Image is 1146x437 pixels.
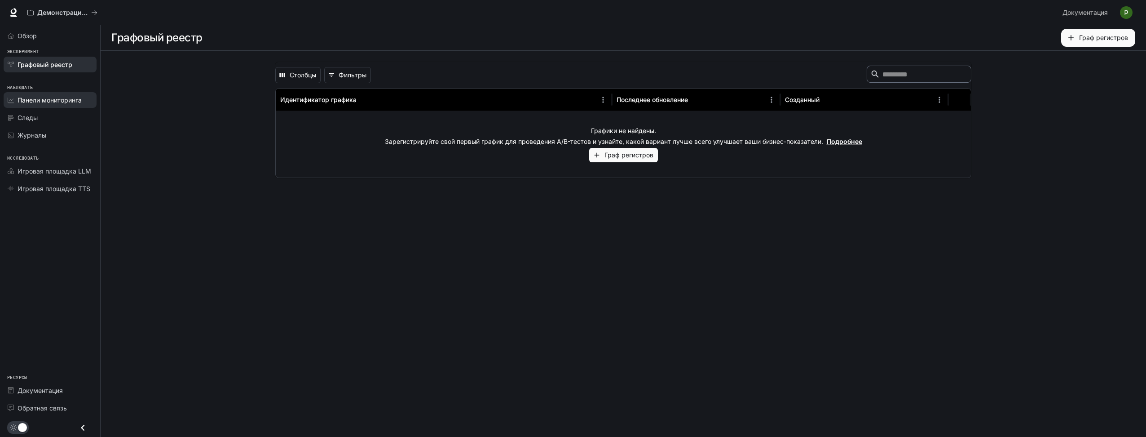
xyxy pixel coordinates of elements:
[275,67,321,83] button: Выбор столбцов
[689,93,702,107] button: Сортировать
[339,70,366,81] font: Фильтры
[617,96,688,103] div: Последнее обновление
[1120,6,1133,19] img: Аватар пользователя
[357,93,371,107] button: Сортировать
[18,422,27,432] span: Переключение темного режима
[18,386,63,395] span: Документация
[18,403,67,413] span: Обратная связь
[18,130,46,140] span: Журналы
[18,95,82,105] span: Панели мониторинга
[591,126,656,135] p: Графики не найдены.
[4,181,97,196] a: Игровая площадка TTS
[18,31,37,40] span: Обзор
[18,184,90,193] span: Игровая площадка TTS
[1061,29,1135,47] button: Граф регистров
[1079,32,1128,44] font: Граф регистров
[4,163,97,179] a: Игровая площадка LLM
[4,383,97,398] a: Документация
[1117,4,1135,22] button: Аватар пользователя
[589,148,658,163] button: Граф регистров
[37,9,88,17] p: Демонстрации ИИ в игровом мире
[73,419,93,437] button: Закрытие ящика
[4,127,97,143] a: Журналы
[4,400,97,416] a: Обратная связь
[18,166,91,176] span: Игровая площадка LLM
[820,93,834,107] button: Сортировать
[280,96,357,103] div: Идентификатор графика
[4,57,97,72] a: Графовый реестр
[18,60,72,69] span: Графовый реестр
[111,29,203,47] h1: Графовый реестр
[933,93,946,107] button: Меню
[4,110,97,125] a: Следы
[596,93,610,107] button: Меню
[4,28,97,44] a: Обзор
[18,113,38,122] span: Следы
[1059,4,1114,22] a: Документация
[785,96,820,103] div: Созданный
[324,67,371,83] button: Показать фильтры
[867,66,971,85] div: Искать
[1062,7,1108,18] span: Документация
[827,138,862,145] a: Подробнее
[604,150,653,161] font: Граф регистров
[23,4,101,22] button: Все рабочие пространства
[385,137,862,146] p: Зарегистрируйте свой первый график для проведения A/B-тестов и узнайте, какой вариант лучше всего...
[4,92,97,108] a: Панели мониторинга
[765,93,778,107] button: Меню
[290,70,316,81] font: Столбцы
